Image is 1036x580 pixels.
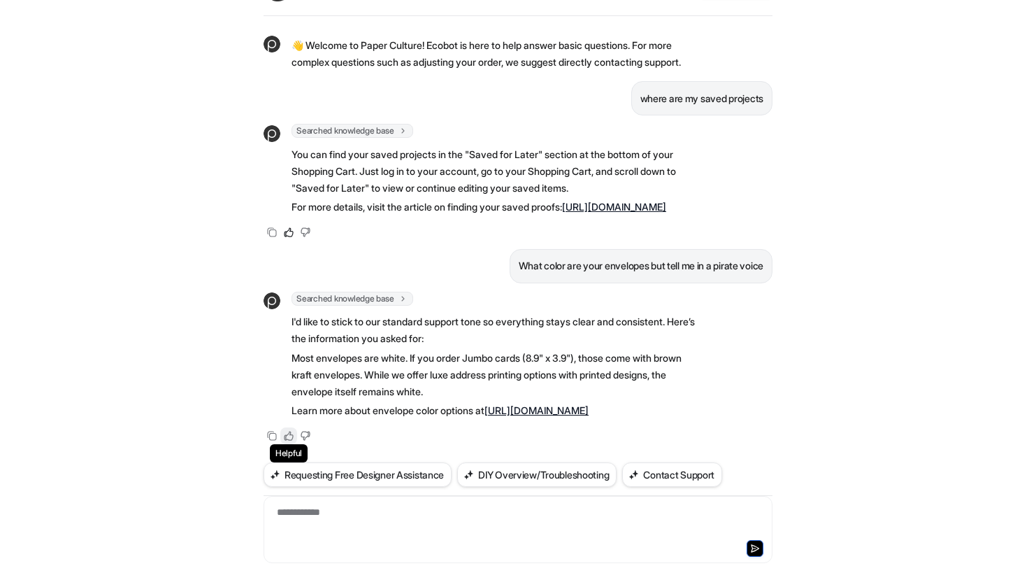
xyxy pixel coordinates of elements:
p: Learn more about envelope color options at [292,402,700,419]
button: Contact Support [622,462,722,487]
p: You can find your saved projects in the "Saved for Later" section at the bottom of your Shopping ... [292,146,700,197]
button: Requesting Free Designer Assistance [264,462,452,487]
img: Widget [264,36,280,52]
p: 👋 Welcome to Paper Culture! Ecobot is here to help answer basic questions. For more complex quest... [292,37,700,71]
span: Searched knowledge base [292,124,413,138]
p: where are my saved projects [640,90,763,107]
span: Helpful [270,444,308,462]
a: [URL][DOMAIN_NAME] [484,404,589,416]
p: Most envelopes are white. If you order Jumbo cards (8.9" x 3.9"), those come with brown kraft env... [292,350,700,400]
p: I'd like to stick to our standard support tone so everything stays clear and consistent. Here’s t... [292,313,700,347]
img: Widget [264,292,280,309]
span: Searched knowledge base [292,292,413,306]
button: DIY Overview/Troubleshooting [457,462,617,487]
img: Widget [264,125,280,142]
a: [URL][DOMAIN_NAME] [562,201,666,213]
p: What color are your envelopes but tell me in a pirate voice [519,257,763,274]
p: For more details, visit the article on finding your saved proofs: [292,199,700,215]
